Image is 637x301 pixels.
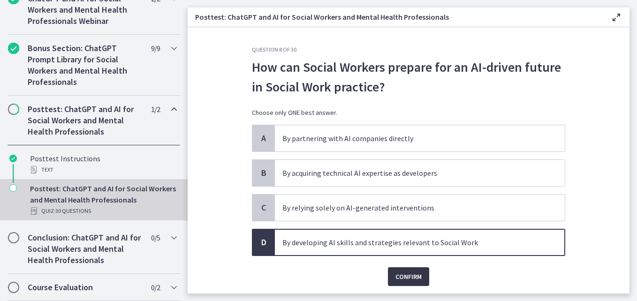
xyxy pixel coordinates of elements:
h2: Bonus Section: ChatGPT Prompt Library for Social Workers and Mental Health Professionals [28,43,142,88]
span: Confirm [395,271,422,282]
div: Quiz [30,205,176,217]
span: 1 / 2 [151,104,160,115]
h2: Posttest: ChatGPT and AI for Social Workers and Mental Health Professionals [28,104,142,137]
i: Completed [8,43,19,54]
span: D [258,237,269,248]
p: By developing AI skills and strategies relevant to Social Work [282,237,538,248]
span: B [258,167,269,179]
p: Choose only ONE best answer. [252,108,565,117]
span: · 30 Questions [54,205,91,217]
span: 0 / 5 [151,232,160,243]
span: 0 / 2 [151,282,160,293]
span: A [258,133,269,144]
p: How can Social Workers prepare for an AI-driven future in Social Work practice? [252,57,565,97]
p: By relying solely on AI-generated interventions [282,202,538,213]
i: Completed [9,155,17,162]
h2: Conclusion: ChatGPT and AI for Social Workers and Mental Health Professionals [28,232,142,266]
p: By partnering with AI companies directly [282,133,538,144]
span: C [258,202,269,213]
p: By acquiring technical AI expertise as developers [282,167,538,179]
div: Posttest: ChatGPT and AI for Social Workers and Mental Health Professionals [30,183,176,217]
h3: Question 8 of 30 [252,46,565,53]
button: Confirm [388,267,429,286]
h2: Course Evaluation [28,282,142,293]
h3: Posttest: ChatGPT and AI for Social Workers and Mental Health Professionals [195,11,596,23]
div: Posttest Instructions [30,153,176,175]
div: Text [30,164,176,175]
span: 9 / 9 [151,43,160,54]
